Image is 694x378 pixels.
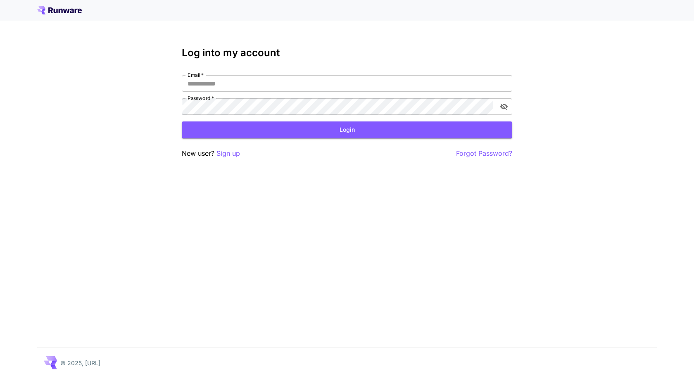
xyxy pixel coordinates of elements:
button: Login [182,121,512,138]
p: New user? [182,148,240,159]
label: Email [188,71,204,78]
p: © 2025, [URL] [60,359,100,367]
label: Password [188,95,214,102]
button: Forgot Password? [456,148,512,159]
button: Sign up [216,148,240,159]
button: toggle password visibility [497,99,511,114]
h3: Log into my account [182,47,512,59]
